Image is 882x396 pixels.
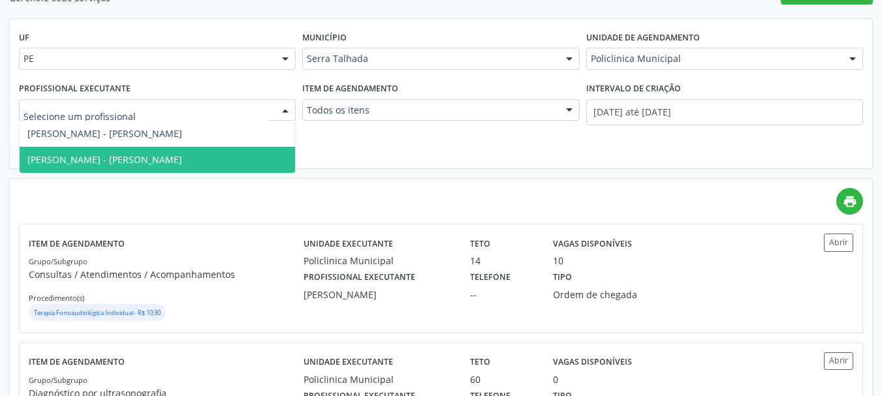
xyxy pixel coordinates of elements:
[304,288,452,301] div: [PERSON_NAME]
[553,352,632,373] label: Vagas disponíveis
[304,234,393,254] label: Unidade executante
[553,267,572,288] label: Tipo
[591,52,836,65] span: Policlinica Municipal
[824,352,853,370] button: Abrir
[470,288,535,301] div: --
[553,234,632,254] label: Vagas disponíveis
[29,352,125,373] label: Item de agendamento
[19,79,131,99] label: Profissional executante
[24,52,269,65] span: PE
[843,194,857,209] i: print
[470,352,490,373] label: Teto
[304,352,393,373] label: Unidade executante
[29,234,125,254] label: Item de agendamento
[302,79,398,99] label: Item de agendamento
[304,373,452,386] div: Policlinica Municipal
[304,267,415,288] label: Profissional executante
[27,153,182,166] span: [PERSON_NAME] - [PERSON_NAME]
[470,267,511,288] label: Telefone
[586,28,700,48] label: Unidade de agendamento
[307,104,552,117] span: Todos os itens
[553,373,558,386] div: 0
[586,99,863,125] input: Selecione um intervalo
[29,293,84,303] small: Procedimento(s)
[34,309,161,317] small: Terapia Fonoaudiológica Individual - R$ 10,90
[304,254,452,267] div: Policlinica Municipal
[24,104,269,130] input: Selecione um profissional
[27,127,182,140] span: [PERSON_NAME] - [PERSON_NAME]
[29,267,304,281] p: Consultas / Atendimentos / Acompanhamentos
[836,188,863,215] a: print
[29,256,87,266] small: Grupo/Subgrupo
[470,254,535,267] div: 14
[19,28,29,48] label: UF
[470,373,535,386] div: 60
[824,234,853,251] button: Abrir
[29,375,87,385] small: Grupo/Subgrupo
[470,234,490,254] label: Teto
[307,52,552,65] span: Serra Talhada
[553,254,563,267] div: 10
[302,28,347,48] label: Município
[553,288,659,301] div: Ordem de chegada
[586,79,681,99] label: Intervalo de criação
